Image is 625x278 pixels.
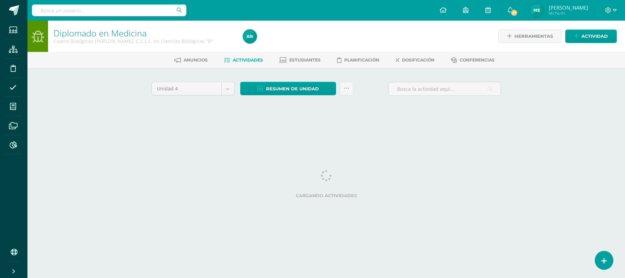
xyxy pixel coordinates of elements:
input: Busca la actividad aquí... [389,82,501,96]
a: Actividad [565,30,617,43]
span: Unidad 4 [157,82,216,95]
a: Conferencias [451,55,495,66]
span: Resumen de unidad [266,82,319,95]
img: 9f3349ac0393db93a3ede85cf69d7868.png [243,30,257,43]
img: 5b4b5986e598807c0dab46491188efcd.png [530,3,544,17]
span: Actividad [581,30,608,43]
a: Resumen de unidad [240,82,336,95]
a: Dosificación [396,55,435,66]
input: Busca un usuario... [32,4,186,16]
label: Cargando actividades [151,193,501,198]
span: 27 [510,9,518,16]
div: Cuarto Biológicas Bach. C.C.L.L. en Ciencias Biológicas 'B' [54,38,235,44]
a: Diplomado en Medicina [54,27,147,39]
span: Herramientas [514,30,553,43]
span: Anuncios [184,57,208,63]
a: Herramientas [498,30,562,43]
span: Mi Perfil [549,10,588,16]
a: Planificación [337,55,379,66]
a: Actividades [224,55,263,66]
a: Unidad 4 [152,82,234,95]
a: Estudiantes [279,55,321,66]
span: Conferencias [460,57,495,63]
span: [PERSON_NAME] [549,4,588,11]
span: Estudiantes [289,57,321,63]
span: Planificación [344,57,379,63]
a: Anuncios [174,55,208,66]
span: Dosificación [402,57,435,63]
h1: Diplomado en Medicina [54,28,235,38]
span: Actividades [233,57,263,63]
